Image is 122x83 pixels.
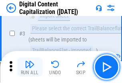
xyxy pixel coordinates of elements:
[6,3,16,13] img: Back
[76,70,86,75] div: Skip
[30,46,93,55] div: TrailBalanceFlat - imported
[50,59,60,69] img: Undo
[19,0,92,16] div: Digital Content Capitalization ([DATE])
[19,30,25,37] span: # 3
[42,57,68,77] button: Undo
[49,70,61,75] div: Undo
[100,61,113,73] img: Main button
[68,57,94,77] button: Skip
[38,11,70,21] div: Import Sheet
[96,5,102,11] img: Support
[21,70,39,75] div: Run All
[76,59,86,69] img: Skip
[25,59,34,69] img: Run All
[106,3,116,13] img: Settings menu
[17,57,42,77] button: Run All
